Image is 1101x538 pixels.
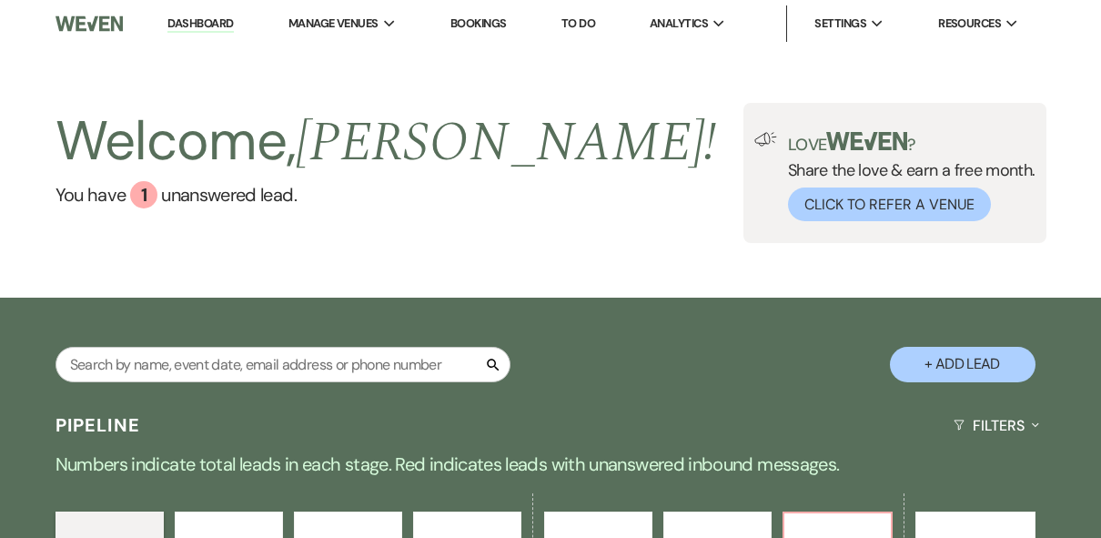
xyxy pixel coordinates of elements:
button: + Add Lead [890,347,1035,382]
button: Click to Refer a Venue [788,188,991,221]
h2: Welcome, [56,103,717,181]
div: 1 [130,181,157,208]
a: Bookings [450,15,507,31]
button: Filters [946,401,1045,450]
span: [PERSON_NAME] ! [296,101,716,185]
a: You have 1 unanswered lead. [56,181,717,208]
img: Weven Logo [56,5,123,43]
img: loud-speaker-illustration.svg [754,132,777,147]
span: Analytics [650,15,708,33]
a: To Do [561,15,595,31]
a: Dashboard [167,15,233,33]
input: Search by name, event date, email address or phone number [56,347,510,382]
span: Manage Venues [288,15,379,33]
img: weven-logo-green.svg [826,132,907,150]
h3: Pipeline [56,412,141,438]
div: Share the love & earn a free month. [777,132,1035,221]
span: Resources [938,15,1001,33]
p: Love ? [788,132,1035,153]
span: Settings [814,15,866,33]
